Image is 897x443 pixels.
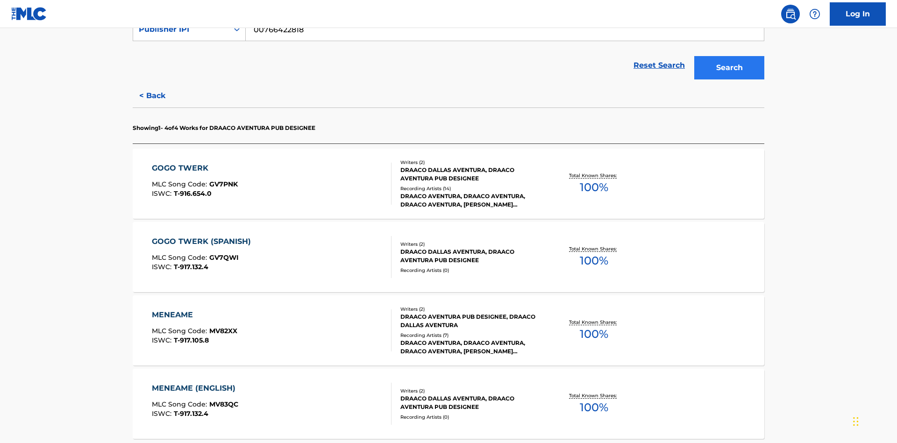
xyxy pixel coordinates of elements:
img: search [785,8,796,20]
a: Log In [830,2,886,26]
span: ISWC : [152,189,174,198]
div: Writers ( 2 ) [400,387,541,394]
a: Reset Search [629,55,690,76]
span: ISWC : [152,263,174,271]
div: Recording Artists ( 0 ) [400,414,541,421]
span: MLC Song Code : [152,180,209,188]
span: GV7PNK [209,180,238,188]
span: MLC Song Code : [152,400,209,408]
button: < Back [133,84,189,107]
div: Writers ( 2 ) [400,306,541,313]
div: Drag [853,407,859,436]
div: Publisher IPI [139,24,223,35]
p: Showing 1 - 4 of 4 Works for DRAACO AVENTURA PUB DESIGNEE [133,124,315,132]
span: 100 % [580,399,608,416]
div: DRAACO AVENTURA, DRAACO AVENTURA, DRAACO AVENTURA, [PERSON_NAME] AVENTURA, DRAACO AVENTURA [400,339,541,356]
div: Writers ( 2 ) [400,241,541,248]
span: MV83QC [209,400,238,408]
div: MENEAME (ENGLISH) [152,383,240,394]
div: Writers ( 2 ) [400,159,541,166]
a: GOGO TWERKMLC Song Code:GV7PNKISWC:T-916.654.0Writers (2)DRAACO DALLAS AVENTURA, DRAACO AVENTURA ... [133,149,764,219]
span: MLC Song Code : [152,327,209,335]
a: Public Search [781,5,800,23]
p: Total Known Shares: [569,319,619,326]
div: DRAACO DALLAS AVENTURA, DRAACO AVENTURA PUB DESIGNEE [400,394,541,411]
span: ISWC : [152,336,174,344]
div: Recording Artists ( 14 ) [400,185,541,192]
a: MENEAME (ENGLISH)MLC Song Code:MV83QCISWC:T-917.132.4Writers (2)DRAACO DALLAS AVENTURA, DRAACO AV... [133,369,764,439]
span: T-917.105.8 [174,336,209,344]
span: T-916.654.0 [174,189,212,198]
form: Search Form [133,18,764,84]
div: GOGO TWERK [152,163,238,174]
div: DRAACO AVENTURA, DRAACO AVENTURA, DRAACO AVENTURA, [PERSON_NAME] AVENTURA, DRAACO AVENTURA [400,192,541,209]
div: Recording Artists ( 0 ) [400,267,541,274]
p: Total Known Shares: [569,245,619,252]
span: T-917.132.4 [174,409,208,418]
span: T-917.132.4 [174,263,208,271]
div: GOGO TWERK (SPANISH) [152,236,256,247]
div: DRAACO AVENTURA PUB DESIGNEE, DRAACO DALLAS AVENTURA [400,313,541,329]
div: DRAACO DALLAS AVENTURA, DRAACO AVENTURA PUB DESIGNEE [400,166,541,183]
div: Recording Artists ( 7 ) [400,332,541,339]
p: Total Known Shares: [569,392,619,399]
img: help [809,8,820,20]
div: Help [805,5,824,23]
span: 100 % [580,252,608,269]
span: GV7QWI [209,253,239,262]
span: 100 % [580,326,608,343]
div: MENEAME [152,309,237,321]
p: Total Known Shares: [569,172,619,179]
iframe: Chat Widget [850,398,897,443]
span: MV82XX [209,327,237,335]
span: MLC Song Code : [152,253,209,262]
a: MENEAMEMLC Song Code:MV82XXISWC:T-917.105.8Writers (2)DRAACO AVENTURA PUB DESIGNEE, DRAACO DALLAS... [133,295,764,365]
img: MLC Logo [11,7,47,21]
span: 100 % [580,179,608,196]
a: GOGO TWERK (SPANISH)MLC Song Code:GV7QWIISWC:T-917.132.4Writers (2)DRAACO DALLAS AVENTURA, DRAACO... [133,222,764,292]
span: ISWC : [152,409,174,418]
button: Search [694,56,764,79]
div: DRAACO DALLAS AVENTURA, DRAACO AVENTURA PUB DESIGNEE [400,248,541,264]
